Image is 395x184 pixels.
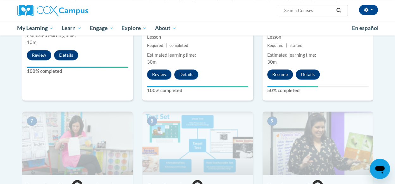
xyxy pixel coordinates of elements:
[147,59,157,65] span: 30m
[262,111,373,175] img: Course Image
[27,68,128,75] label: 100% completed
[296,69,320,79] button: Details
[267,52,368,59] div: Estimated learning time:
[13,21,383,35] div: Main menu
[170,43,188,48] span: completed
[27,40,36,45] span: 10m
[27,50,51,60] button: Review
[147,34,248,41] div: Lesson
[27,116,37,126] span: 7
[267,59,277,65] span: 30m
[147,52,248,59] div: Estimated learning time:
[86,21,118,35] a: Engage
[174,69,198,79] button: Details
[286,43,287,48] span: |
[17,5,131,16] a: Cox Campus
[352,25,379,31] span: En español
[334,7,343,14] button: Search
[267,116,277,126] span: 9
[283,7,334,14] input: Search Courses
[147,43,163,48] span: Required
[147,116,157,126] span: 8
[147,86,248,87] div: Your progress
[62,24,82,32] span: Learn
[370,159,390,179] iframe: Button to launch messaging window
[17,5,88,16] img: Cox Campus
[267,34,368,41] div: Lesson
[142,111,253,175] img: Course Image
[155,24,176,32] span: About
[359,5,378,15] button: Account Settings
[58,21,86,35] a: Learn
[151,21,181,35] a: About
[117,21,151,35] a: Explore
[348,22,383,35] a: En español
[90,24,114,32] span: Engage
[27,32,128,39] div: Estimated learning time:
[267,87,368,94] label: 50% completed
[121,24,147,32] span: Explore
[267,43,283,48] span: Required
[290,43,302,48] span: started
[22,111,133,175] img: Course Image
[17,24,53,32] span: My Learning
[166,43,167,48] span: |
[267,69,293,79] button: Resume
[267,86,318,87] div: Your progress
[147,87,248,94] label: 100% completed
[13,21,58,35] a: My Learning
[54,50,78,60] button: Details
[27,67,128,68] div: Your progress
[147,69,171,79] button: Review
